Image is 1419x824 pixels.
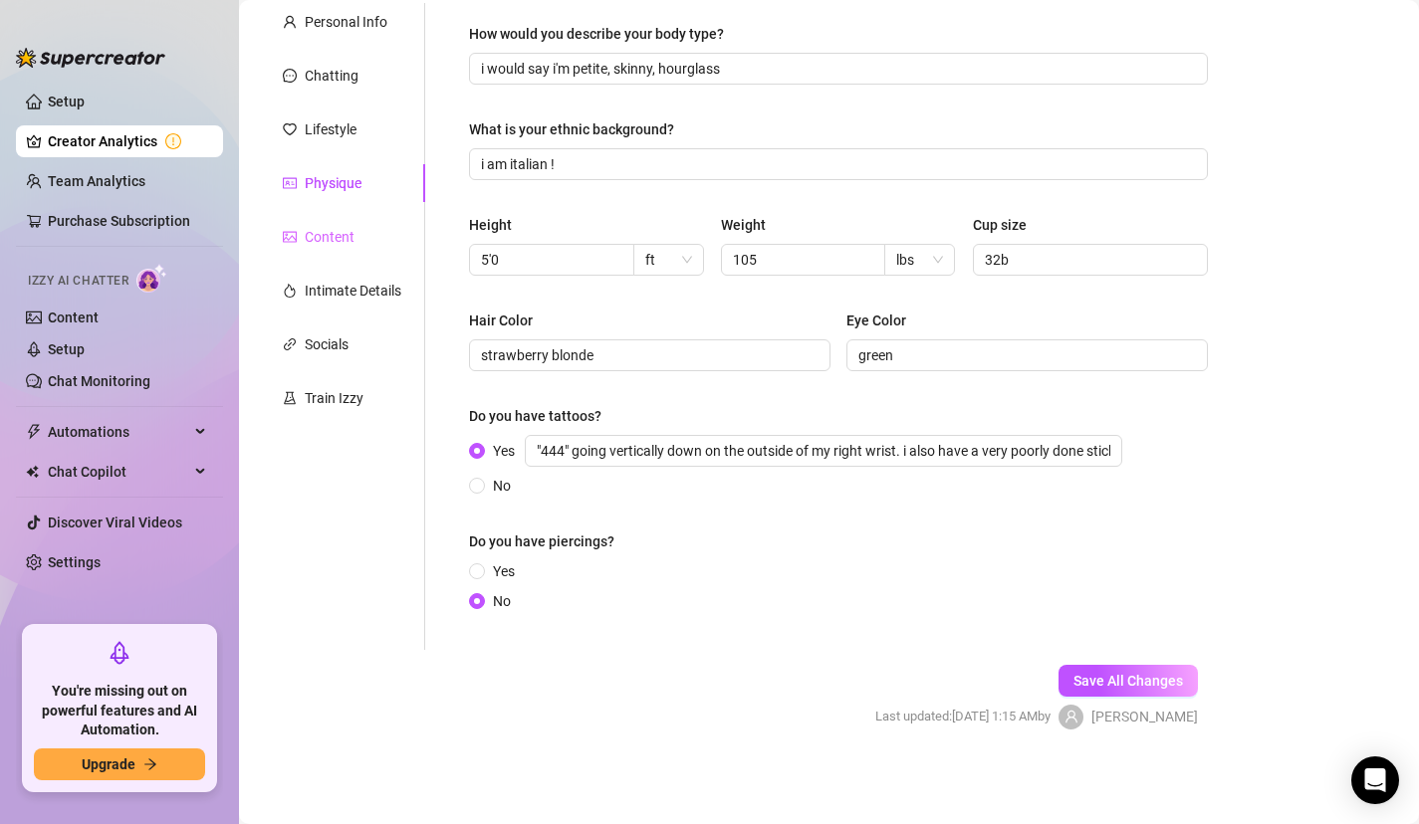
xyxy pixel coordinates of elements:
input: Height [481,249,618,271]
input: Eye Color [858,344,1192,366]
img: logo-BBDzfeDw.svg [16,48,165,68]
a: Purchase Subscription [48,205,207,237]
span: thunderbolt [26,424,42,440]
div: Open Intercom Messenger [1351,756,1399,804]
label: What is your ethnic background? [469,118,688,140]
a: Settings [48,554,101,570]
span: [PERSON_NAME] [1091,706,1198,727]
a: Setup [48,341,85,357]
span: message [283,69,297,83]
div: Do you have tattoos? [469,405,601,427]
input: What is your ethnic background? [481,153,1192,175]
span: Yes [485,435,1130,467]
button: Save All Changes [1059,665,1198,697]
span: link [283,337,297,351]
img: Chat Copilot [26,465,39,479]
a: Creator Analytics exclamation-circle [48,125,207,157]
div: Socials [305,333,349,355]
span: No [485,475,519,497]
div: Height [469,214,512,236]
div: Personal Info [305,11,387,33]
span: No [485,590,519,612]
div: Intimate Details [305,280,401,302]
div: Do you have piercings? [469,530,614,552]
span: rocket [108,641,131,665]
a: Setup [48,94,85,109]
label: Do you have piercings? [469,530,628,552]
div: Eye Color [846,309,906,331]
span: You're missing out on powerful features and AI Automation. [34,682,205,740]
input: Yes [525,435,1122,467]
div: What is your ethnic background? [469,118,674,140]
input: Weight [733,249,870,271]
input: Cup size [985,249,1193,271]
label: How would you describe your body type? [469,23,738,45]
span: fire [283,284,297,298]
span: ft [645,245,692,275]
label: Eye Color [846,309,920,331]
span: Chat Copilot [48,456,189,488]
label: Weight [721,214,780,236]
span: user [283,15,297,29]
span: Automations [48,416,189,448]
span: idcard [283,176,297,190]
div: Weight [721,214,766,236]
span: picture [283,230,297,244]
div: Physique [305,172,361,194]
button: Upgradearrow-right [34,748,205,780]
span: Yes [485,560,523,582]
a: Content [48,309,99,325]
span: experiment [283,391,297,405]
a: Chat Monitoring [48,373,150,389]
div: Chatting [305,65,358,87]
div: Cup size [973,214,1027,236]
div: Hair Color [469,309,533,331]
img: AI Chatter [136,264,167,293]
span: Izzy AI Chatter [28,272,128,291]
input: Hair Color [481,344,815,366]
span: arrow-right [143,757,157,771]
span: Last updated: [DATE] 1:15 AM by [875,707,1051,726]
label: Height [469,214,526,236]
label: Cup size [973,214,1041,236]
div: Content [305,226,355,248]
span: user [1064,710,1078,723]
label: Do you have tattoos? [469,405,615,427]
div: Lifestyle [305,118,356,140]
span: Upgrade [82,756,135,772]
div: Train Izzy [305,387,363,409]
span: heart [283,122,297,136]
span: Save All Changes [1073,673,1183,689]
div: How would you describe your body type? [469,23,724,45]
label: Hair Color [469,309,547,331]
input: How would you describe your body type? [481,58,1192,80]
a: Discover Viral Videos [48,515,182,530]
a: Team Analytics [48,173,145,189]
span: lbs [896,245,943,275]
